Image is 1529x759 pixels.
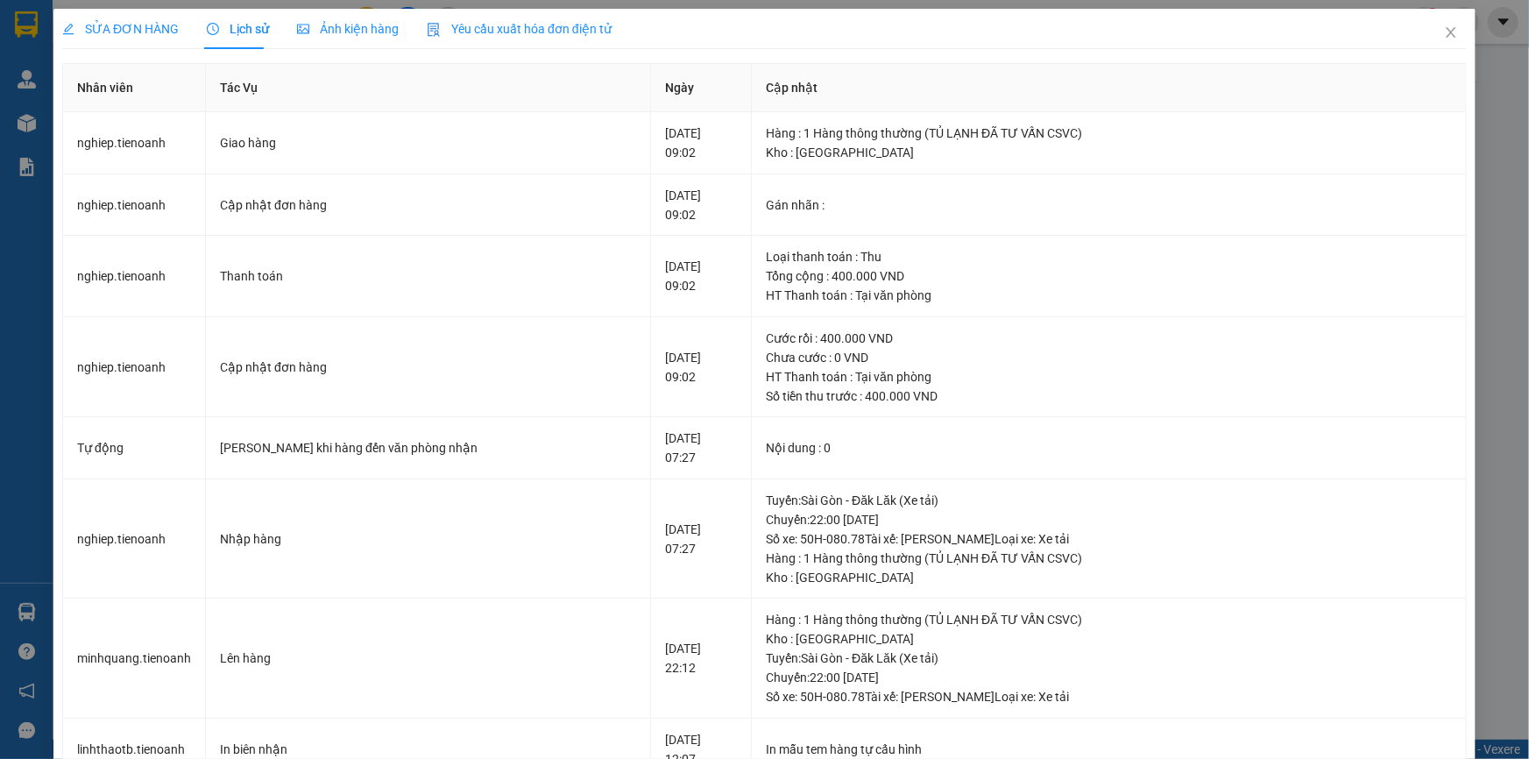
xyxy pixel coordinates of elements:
span: close [1444,25,1458,39]
td: minhquang.tienoanh [63,599,206,719]
div: Loại thanh toán : Thu [766,247,1452,266]
td: nghiep.tienoanh [63,317,206,418]
td: nghiep.tienoanh [63,112,206,174]
div: [DATE] 22:12 [665,639,737,677]
td: nghiep.tienoanh [63,479,206,599]
div: Gán nhãn : [766,195,1452,215]
div: [DATE] 09:02 [665,186,737,224]
span: picture [297,23,309,35]
div: Cước rồi : 400.000 VND [766,329,1452,348]
div: Tuyến : Sài Gòn - Đăk Lăk (Xe tải) Chuyến: 22:00 [DATE] Số xe: 50H-080.78 Tài xế: [PERSON_NAME] L... [766,491,1452,549]
img: icon [427,23,441,37]
div: Giao hàng [220,133,636,153]
div: HT Thanh toán : Tại văn phòng [766,286,1452,305]
div: Cập nhật đơn hàng [220,195,636,215]
div: Số tiền thu trước : 400.000 VND [766,387,1452,406]
div: [DATE] 09:02 [665,348,737,387]
td: Tự động [63,417,206,479]
div: Tổng cộng : 400.000 VND [766,266,1452,286]
td: nghiep.tienoanh [63,236,206,317]
div: HT Thanh toán : Tại văn phòng [766,367,1452,387]
span: Yêu cầu xuất hóa đơn điện tử [427,22,612,36]
div: Hàng : 1 Hàng thông thường (TỦ LẠNH ĐÃ TƯ VẤN CSVC) [766,124,1452,143]
span: clock-circle [207,23,219,35]
div: Tuyến : Sài Gòn - Đăk Lăk (Xe tải) Chuyến: 22:00 [DATE] Số xe: 50H-080.78 Tài xế: [PERSON_NAME] L... [766,649,1452,706]
div: [PERSON_NAME] khi hàng đến văn phòng nhận [220,438,636,458]
div: [DATE] 07:27 [665,429,737,467]
div: In mẫu tem hàng tự cấu hình [766,740,1452,759]
th: Tác Vụ [206,64,651,112]
div: Hàng : 1 Hàng thông thường (TỦ LẠNH ĐÃ TƯ VẤN CSVC) [766,549,1452,568]
div: Kho : [GEOGRAPHIC_DATA] [766,143,1452,162]
div: Nhập hàng [220,529,636,549]
div: [DATE] 09:02 [665,257,737,295]
div: In biên nhận [220,740,636,759]
div: Kho : [GEOGRAPHIC_DATA] [766,629,1452,649]
span: SỬA ĐƠN HÀNG [62,22,179,36]
span: Lịch sử [207,22,269,36]
div: Nội dung : 0 [766,438,1452,458]
div: [DATE] 07:27 [665,520,737,558]
th: Ngày [651,64,752,112]
div: Kho : [GEOGRAPHIC_DATA] [766,568,1452,587]
span: Ảnh kiện hàng [297,22,399,36]
button: Close [1426,9,1476,58]
div: Hàng : 1 Hàng thông thường (TỦ LẠNH ĐÃ TƯ VẤN CSVC) [766,610,1452,629]
div: Chưa cước : 0 VND [766,348,1452,367]
div: Cập nhật đơn hàng [220,358,636,377]
th: Nhân viên [63,64,206,112]
div: [DATE] 09:02 [665,124,737,162]
div: Lên hàng [220,649,636,668]
span: edit [62,23,74,35]
th: Cập nhật [752,64,1467,112]
td: nghiep.tienoanh [63,174,206,237]
div: Thanh toán [220,266,636,286]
